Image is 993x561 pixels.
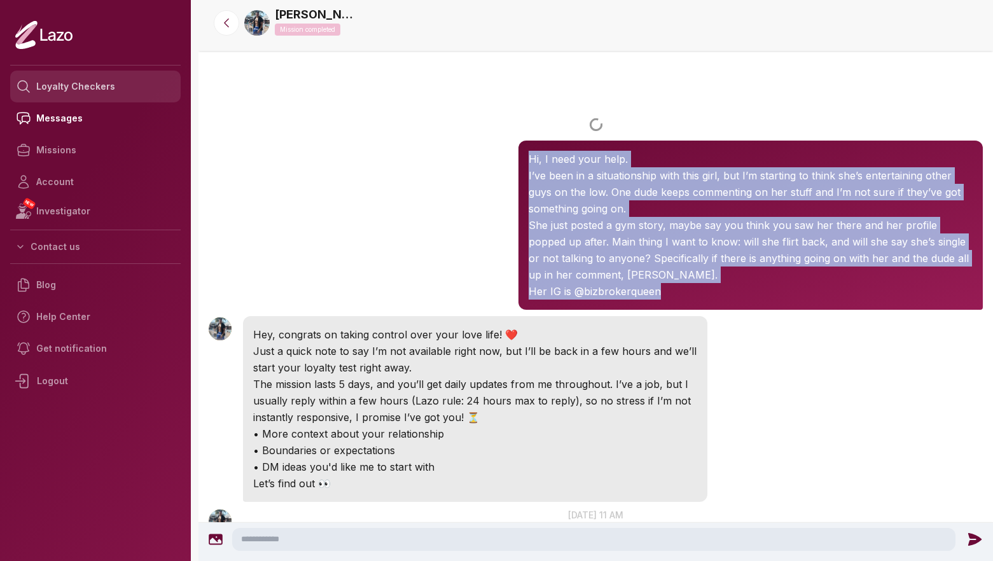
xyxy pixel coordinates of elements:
[253,475,697,492] p: Let’s find out 👀
[10,301,181,333] a: Help Center
[529,151,973,167] p: Hi, I need your help.
[253,442,697,459] p: • Boundaries or expectations
[10,166,181,198] a: Account
[10,235,181,258] button: Contact us
[244,10,270,36] img: bc6a081c-77fc-4828-a149-e22f7ff3354e
[529,283,973,300] p: Her IG is @bizbrokerqueen
[10,333,181,364] a: Get notification
[253,376,697,426] p: The mission lasts 5 days, and you’ll get daily updates from me throughout. I’ve a job, but I usua...
[10,134,181,166] a: Missions
[10,71,181,102] a: Loyalty Checkers
[10,198,181,225] a: NEWInvestigator
[209,317,232,340] img: User avatar
[10,102,181,134] a: Messages
[10,269,181,301] a: Blog
[529,217,973,283] p: She just posted a gym story, maybe say you think you saw her there and her profile popped up afte...
[198,508,993,522] p: [DATE] 11 am
[529,167,973,217] p: I’ve been in a situationship with this girl, but I’m starting to think she’s entertaining other g...
[253,426,697,442] p: • More context about your relationship
[275,6,358,24] a: [PERSON_NAME]
[253,326,697,343] p: Hey, congrats on taking control over your love life! ❤️
[275,24,340,36] p: Mission completed
[253,459,697,475] p: • DM ideas you'd like me to start with
[10,364,181,398] div: Logout
[253,343,697,376] p: Just a quick note to say I’m not available right now, but I’ll be back in a few hours and we’ll s...
[22,197,36,210] span: NEW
